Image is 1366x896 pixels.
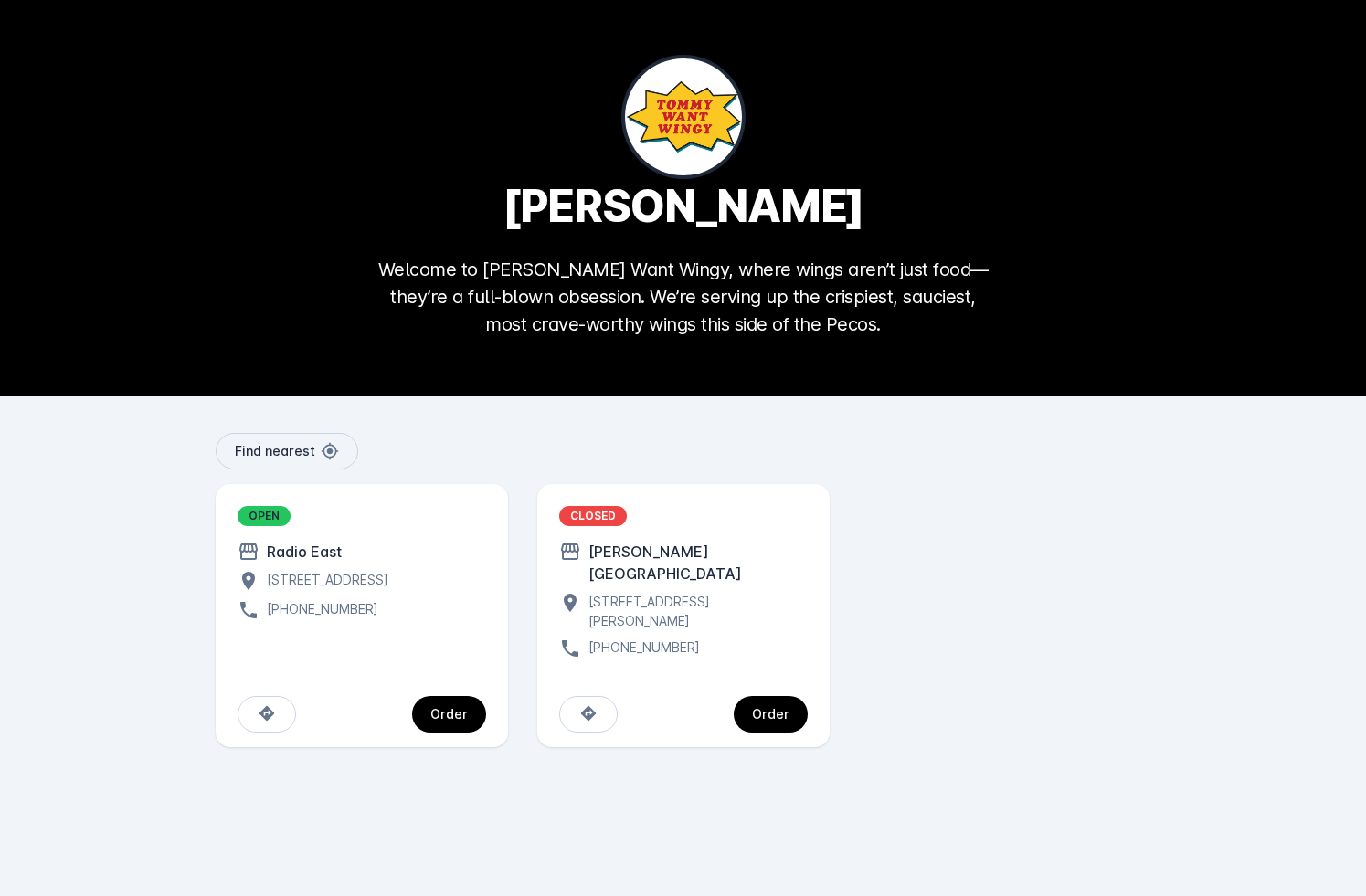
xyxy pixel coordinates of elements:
[734,696,808,733] button: continue
[752,708,789,721] div: Order
[581,592,808,630] div: [STREET_ADDRESS][PERSON_NAME]
[559,506,627,526] div: CLOSED
[412,696,486,733] button: continue
[259,599,378,621] div: [PHONE_NUMBER]
[259,570,388,592] div: [STREET_ADDRESS]
[581,638,700,659] div: [PHONE_NUMBER]
[430,708,468,721] div: Order
[581,541,808,585] div: [PERSON_NAME][GEOGRAPHIC_DATA]
[235,445,315,458] span: Find nearest
[238,506,291,526] div: OPEN
[259,541,342,563] div: Radio East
